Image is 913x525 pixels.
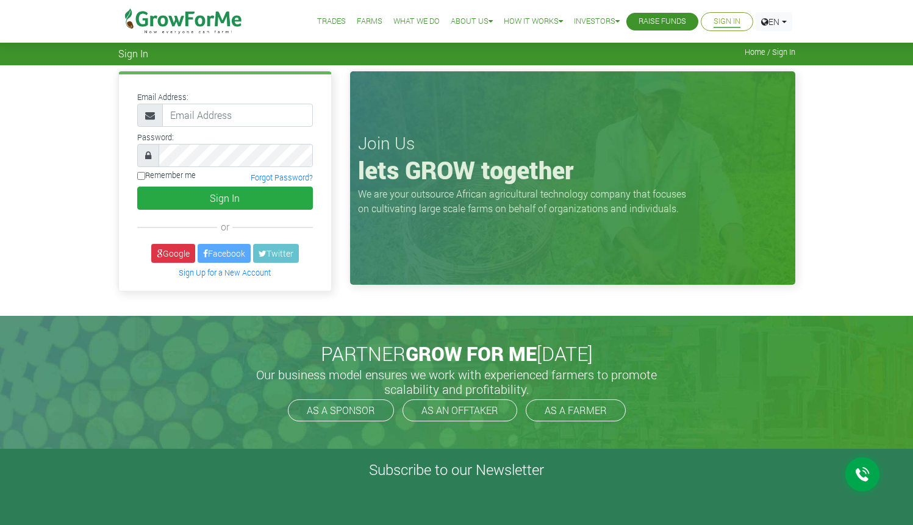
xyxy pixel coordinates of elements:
a: How it Works [504,15,563,28]
label: Password: [137,132,174,143]
a: About Us [451,15,493,28]
h3: Join Us [358,133,787,154]
a: AS A FARMER [526,399,626,421]
span: Home / Sign In [745,48,795,57]
a: AS AN OFFTAKER [403,399,517,421]
button: Sign In [137,187,313,210]
div: or [137,220,313,234]
a: Trades [317,15,346,28]
h5: Our business model ensures we work with experienced farmers to promote scalability and profitabil... [243,367,670,396]
a: Sign Up for a New Account [179,268,271,277]
h1: lets GROW together [358,155,787,185]
span: GROW FOR ME [406,340,537,366]
span: Sign In [118,48,148,59]
label: Remember me [137,170,196,181]
a: Investors [574,15,620,28]
a: Forgot Password? [251,173,313,182]
a: Sign In [714,15,740,28]
input: Remember me [137,172,145,180]
a: Raise Funds [639,15,686,28]
a: Farms [357,15,382,28]
p: We are your outsource African agricultural technology company that focuses on cultivating large s... [358,187,693,216]
input: Email Address [162,104,313,127]
h4: Subscribe to our Newsletter [15,461,898,479]
a: What We Do [393,15,440,28]
h2: PARTNER [DATE] [123,342,790,365]
label: Email Address: [137,91,188,103]
a: AS A SPONSOR [288,399,394,421]
a: Google [151,244,195,263]
a: EN [756,12,792,31]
